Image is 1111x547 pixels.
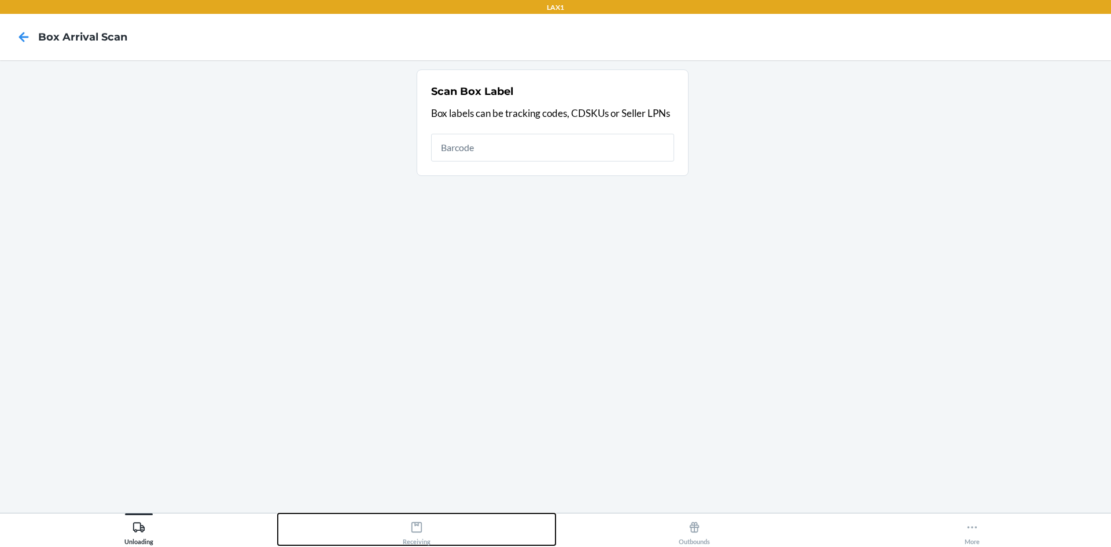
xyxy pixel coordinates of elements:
[833,513,1111,545] button: More
[679,516,710,545] div: Outbounds
[965,516,980,545] div: More
[278,513,555,545] button: Receiving
[124,516,153,545] div: Unloading
[431,84,513,99] h2: Scan Box Label
[555,513,833,545] button: Outbounds
[38,30,127,45] h4: Box Arrival Scan
[431,106,674,121] p: Box labels can be tracking codes, CDSKUs or Seller LPNs
[431,134,674,161] input: Barcode
[547,2,564,13] p: LAX1
[403,516,431,545] div: Receiving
